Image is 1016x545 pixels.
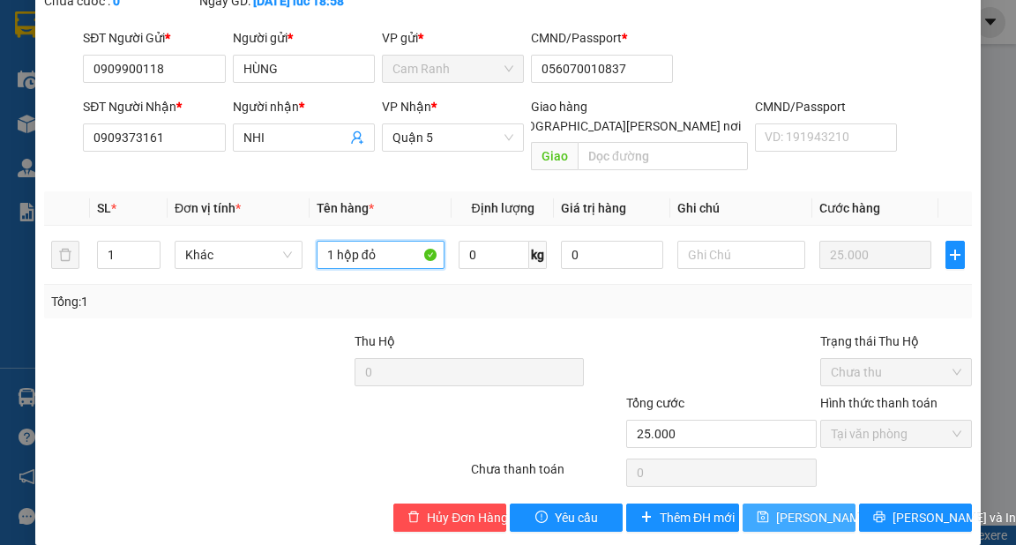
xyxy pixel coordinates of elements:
div: Người gửi [233,28,375,48]
span: Tại văn phòng [831,421,961,447]
span: plus [946,248,964,262]
div: SĐT Người Gửi [83,28,225,48]
span: SL [97,201,111,215]
label: Hình thức thanh toán [820,396,938,410]
span: Định lượng [471,201,534,215]
span: Cước hàng [819,201,880,215]
span: Khác [185,242,292,268]
span: Tổng cước [626,396,684,410]
input: 0 [819,241,931,269]
button: plusThêm ĐH mới [626,504,739,532]
span: printer [873,511,885,525]
span: Thu Hộ [355,334,395,348]
span: Cam Ranh [392,56,513,82]
div: Trạng thái Thu Hộ [820,332,972,351]
span: [PERSON_NAME] và In [893,508,1016,527]
input: Dọc đường [578,142,748,170]
span: Giao hàng [531,100,587,114]
div: Người nhận [233,97,375,116]
span: delete [407,511,420,525]
span: [PERSON_NAME] đổi [776,508,890,527]
span: Thêm ĐH mới [660,508,735,527]
div: SĐT Người Nhận [83,97,225,116]
span: plus [640,511,653,525]
span: Tên hàng [317,201,374,215]
span: save [757,511,769,525]
button: printer[PERSON_NAME] và In [859,504,972,532]
span: exclamation-circle [535,511,548,525]
span: Hủy Đơn Hàng [427,508,508,527]
div: CMND/Passport [531,28,673,48]
div: VP gửi [382,28,524,48]
button: exclamation-circleYêu cầu [510,504,623,532]
span: Yêu cầu [555,508,598,527]
button: plus [945,241,965,269]
input: VD: Bàn, Ghế [317,241,444,269]
span: VP Nhận [382,100,431,114]
span: [GEOGRAPHIC_DATA][PERSON_NAME] nơi [500,116,748,136]
th: Ghi chú [670,191,812,226]
span: Giao [531,142,578,170]
div: CMND/Passport [755,97,897,116]
span: Quận 5 [392,124,513,151]
button: deleteHủy Đơn Hàng [393,504,506,532]
span: user-add [350,131,364,145]
input: Ghi Chú [677,241,805,269]
button: save[PERSON_NAME] đổi [743,504,855,532]
span: Đơn vị tính [175,201,241,215]
span: Chưa thu [831,359,961,385]
div: Chưa thanh toán [469,459,624,490]
span: kg [529,241,547,269]
button: delete [51,241,79,269]
div: Tổng: 1 [51,292,393,311]
span: Giá trị hàng [561,201,626,215]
